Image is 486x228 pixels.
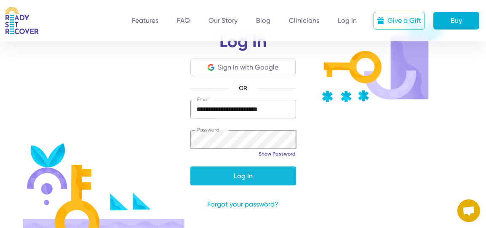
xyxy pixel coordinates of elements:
img: RSR [5,7,39,35]
a: Open chat [457,199,480,222]
img: Key [322,16,443,102]
button: Log In [190,166,296,185]
div: Sign In with Google [218,62,278,72]
button: Sign In with Google [208,62,278,72]
span: OR [229,83,257,93]
a: Buy [433,12,479,30]
a: Blog [256,16,270,24]
div: Give a Gift [387,16,421,26]
a: Show Password [259,150,296,157]
a: Forgot your password? [190,199,296,209]
a: Give a Gift [374,12,425,30]
a: Features [132,16,158,24]
div: Buy [451,16,462,26]
a: Clinicians [289,16,319,24]
a: Log In [338,16,357,24]
h1: Log In [190,33,296,59]
a: Our Story [208,16,238,24]
a: FAQ [177,16,190,24]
